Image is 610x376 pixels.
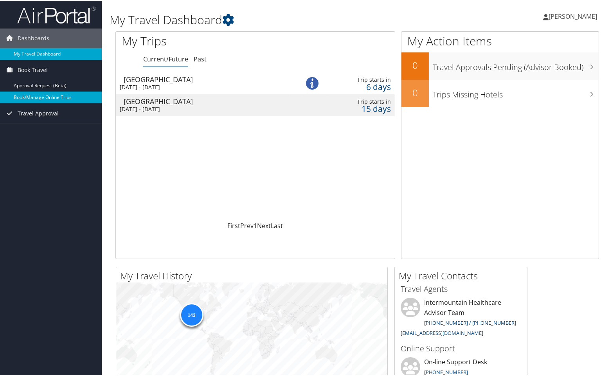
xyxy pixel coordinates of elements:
a: [PHONE_NUMBER] / [PHONE_NUMBER] [424,318,516,326]
h2: My Travel Contacts [399,268,527,282]
h1: My Travel Dashboard [110,11,440,27]
span: Book Travel [18,59,48,79]
span: Dashboards [18,28,49,47]
h3: Trips Missing Hotels [433,85,599,99]
h1: My Trips [122,32,273,49]
div: [GEOGRAPHIC_DATA] [124,97,290,104]
a: [EMAIL_ADDRESS][DOMAIN_NAME] [401,329,483,336]
a: Past [194,54,207,63]
a: [PHONE_NUMBER] [424,368,468,375]
div: [DATE] - [DATE] [120,83,286,90]
h3: Online Support [401,342,521,353]
h2: 0 [401,58,429,71]
a: 1 [254,221,257,229]
div: 15 days [332,104,391,112]
div: Trip starts in [332,76,391,83]
a: Prev [240,221,254,229]
h1: My Action Items [401,32,599,49]
div: [DATE] - [DATE] [120,105,286,112]
a: 0Travel Approvals Pending (Advisor Booked) [401,52,599,79]
div: [GEOGRAPHIC_DATA] [124,75,290,82]
h3: Travel Approvals Pending (Advisor Booked) [433,57,599,72]
a: Current/Future [143,54,188,63]
h2: My Travel History [120,268,387,282]
a: [PERSON_NAME] [543,4,605,27]
div: 6 days [332,83,391,90]
h2: 0 [401,85,429,99]
div: 143 [180,302,203,326]
a: First [227,221,240,229]
div: Trip starts in [332,97,391,104]
li: Intermountain Healthcare Advisor Team [397,297,525,339]
a: Next [257,221,271,229]
h3: Travel Agents [401,283,521,294]
span: [PERSON_NAME] [549,11,597,20]
a: 0Trips Missing Hotels [401,79,599,106]
a: Last [271,221,283,229]
img: alert-flat-solid-info.png [306,76,318,89]
span: Travel Approval [18,103,59,122]
img: airportal-logo.png [17,5,95,23]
